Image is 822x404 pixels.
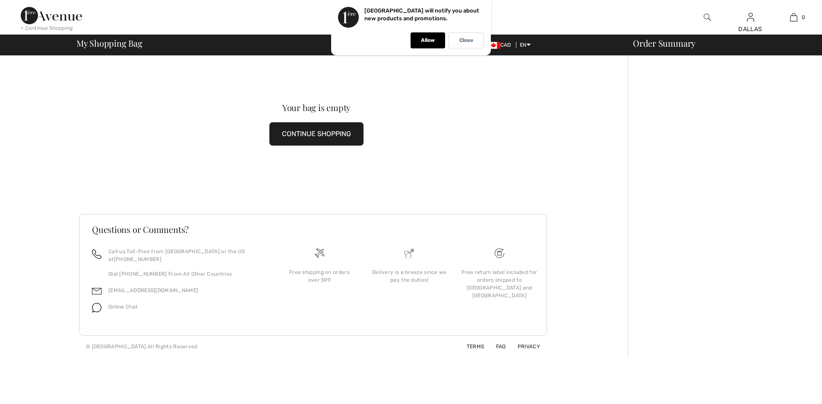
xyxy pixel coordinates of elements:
div: Order Summary [623,39,817,48]
a: [EMAIL_ADDRESS][DOMAIN_NAME] [108,287,198,293]
p: Allow [421,37,435,44]
div: Delivery is a breeze since we pay the duties! [371,268,447,284]
a: Privacy [507,344,540,350]
div: DALLAS [729,25,771,34]
img: My Info [747,12,754,22]
div: Free shipping on orders over $99 [281,268,357,284]
p: Dial [PHONE_NUMBER] From All Other Countries [108,270,264,278]
a: Terms [456,344,484,350]
img: 1ère Avenue [21,7,82,24]
div: Free return label included for orders shipped to [GEOGRAPHIC_DATA] and [GEOGRAPHIC_DATA] [462,268,537,299]
span: EN [520,42,531,48]
img: Canadian Dollar [487,42,500,49]
span: Online Chat [108,304,138,310]
p: Close [459,37,473,44]
img: chat [92,303,101,312]
p: Call us Toll-Free from [GEOGRAPHIC_DATA] or the US at [108,248,264,263]
h3: Questions or Comments? [92,225,534,234]
a: Sign In [747,13,754,21]
span: 0 [802,13,805,21]
img: Free shipping on orders over $99 [495,248,504,258]
img: search the website [704,12,711,22]
span: CAD [487,42,515,48]
div: < Continue Shopping [21,24,73,32]
img: email [92,286,101,296]
div: © [GEOGRAPHIC_DATA] All Rights Reserved [86,343,198,350]
a: [PHONE_NUMBER] [114,256,161,262]
a: 0 [772,12,815,22]
img: Delivery is a breeze since we pay the duties! [405,248,414,258]
p: [GEOGRAPHIC_DATA] will notify you about new products and promotions. [364,7,479,22]
div: Your bag is empty [103,103,530,112]
img: call [92,249,101,259]
button: CONTINUE SHOPPING [269,122,364,146]
img: Free shipping on orders over $99 [315,248,324,258]
span: My Shopping Bag [76,39,142,48]
img: My Bag [790,12,797,22]
a: FAQ [486,344,506,350]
